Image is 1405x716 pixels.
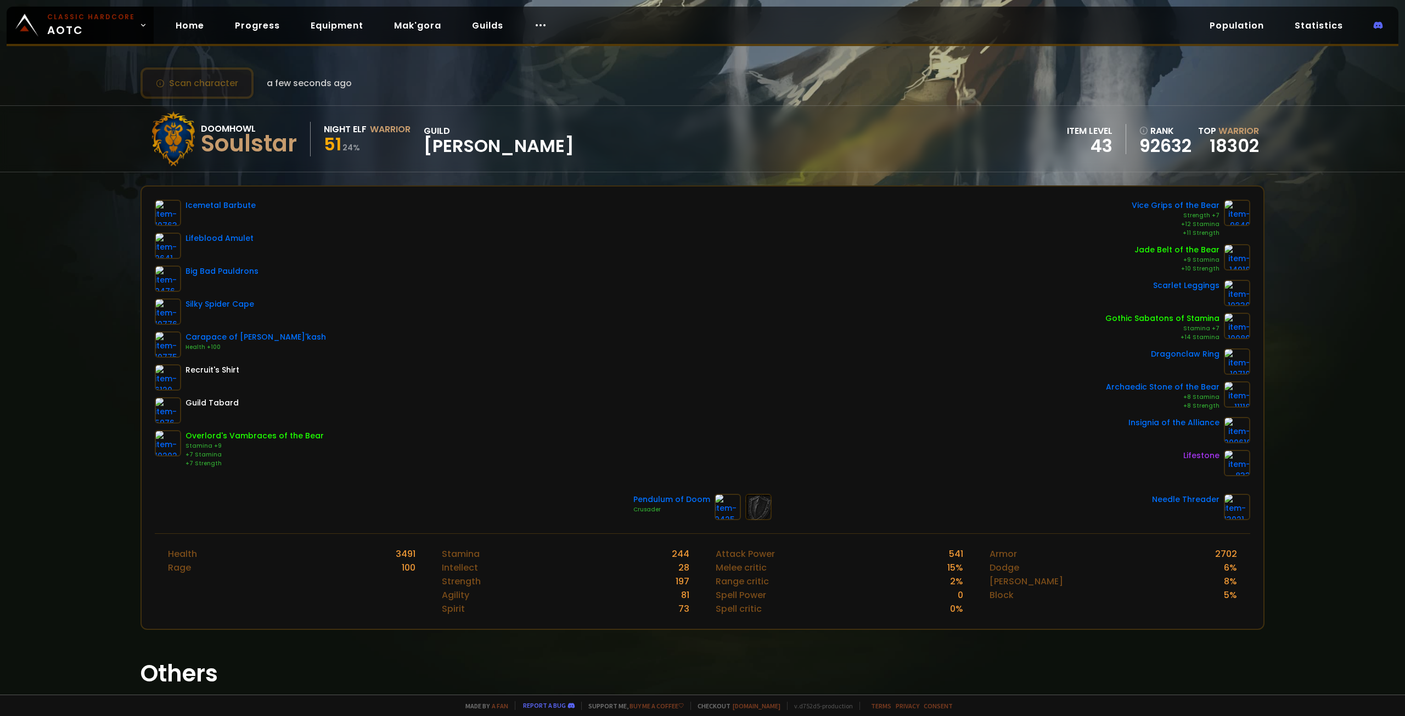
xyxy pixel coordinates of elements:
a: Privacy [896,702,919,710]
div: +7 Strength [186,459,324,468]
a: a fan [492,702,508,710]
div: Big Bad Pauldrons [186,266,258,277]
div: 8 % [1224,574,1237,588]
div: Spell critic [716,602,762,616]
div: +7 Stamina [186,450,324,459]
div: Warrior [370,122,411,136]
img: item-10202 [155,430,181,456]
div: Health +100 [186,343,326,352]
div: 6 % [1224,561,1237,574]
div: Health [168,547,197,561]
div: +9 Stamina [1134,256,1219,264]
a: Equipment [302,14,372,37]
small: 24 % [342,142,360,153]
div: +8 Stamina [1106,393,1219,402]
img: item-11118 [1224,381,1250,408]
a: Report a bug [523,701,566,709]
div: Agility [442,588,469,602]
div: Stamina [442,547,480,561]
div: Rage [168,561,191,574]
div: Silky Spider Cape [186,298,254,310]
div: Lifestone [1183,450,1219,461]
div: Recruit's Shirt [186,364,239,376]
div: Dragonclaw Ring [1151,348,1219,360]
a: Population [1201,14,1273,37]
div: item level [1067,124,1112,138]
div: Range critic [716,574,769,588]
a: Terms [871,702,891,710]
div: [PERSON_NAME] [990,574,1063,588]
div: Insignia of the Alliance [1128,417,1219,429]
div: 73 [678,602,689,616]
div: Pendulum of Doom [633,494,710,505]
div: 0 % [950,602,963,616]
a: Statistics [1286,14,1352,37]
div: 2 % [950,574,963,588]
img: item-6120 [155,364,181,391]
div: 43 [1067,138,1112,154]
span: a few seconds ago [267,76,352,90]
img: item-10776 [155,298,181,325]
div: Crusader [633,505,710,514]
span: Warrior [1218,125,1259,137]
div: Archaedic Stone of the Bear [1106,381,1219,393]
div: Gothic Sabatons of Stamina [1105,313,1219,324]
div: Needle Threader [1152,494,1219,505]
div: Strength +7 [1132,211,1219,220]
a: Classic HardcoreAOTC [7,7,154,44]
div: Stamina +7 [1105,324,1219,333]
span: v. d752d5 - production [787,702,853,710]
div: 244 [672,547,689,561]
div: Doomhowl [201,122,297,136]
img: item-10710 [1224,348,1250,375]
a: [DOMAIN_NAME] [733,702,780,710]
span: 51 [324,132,341,156]
div: rank [1139,124,1192,138]
a: Guilds [463,14,512,37]
img: item-9641 [155,233,181,259]
a: Progress [226,14,289,37]
img: item-9640 [1224,200,1250,226]
img: item-209616 [1224,417,1250,443]
span: Support me, [581,702,684,710]
div: 541 [949,547,963,561]
div: 28 [678,561,689,574]
div: 5 % [1224,588,1237,602]
div: Guild Tabard [186,397,239,409]
a: Consent [924,702,953,710]
div: Carapace of [PERSON_NAME]'kash [186,331,326,343]
div: 197 [676,574,689,588]
div: Attack Power [716,547,775,561]
img: item-833 [1224,450,1250,476]
div: Melee critic [716,561,767,574]
img: item-10330 [1224,280,1250,306]
div: 81 [681,588,689,602]
div: 15 % [947,561,963,574]
img: item-10089 [1224,313,1250,339]
img: item-10775 [155,331,181,358]
a: Mak'gora [385,14,450,37]
img: item-5976 [155,397,181,424]
div: Overlord's Vambraces of the Bear [186,430,324,442]
div: 100 [402,561,415,574]
a: Buy me a coffee [630,702,684,710]
img: item-13021 [1224,494,1250,520]
span: Made by [459,702,508,710]
div: +11 Strength [1132,229,1219,238]
div: +10 Strength [1134,264,1219,273]
img: item-9476 [155,266,181,292]
div: 2702 [1215,547,1237,561]
div: Intellect [442,561,478,574]
div: Spirit [442,602,465,616]
div: Vice Grips of the Bear [1132,200,1219,211]
img: item-9425 [715,494,741,520]
span: AOTC [47,12,135,38]
div: +14 Stamina [1105,333,1219,342]
small: Classic Hardcore [47,12,135,22]
div: Soulstar [201,136,297,152]
div: Jade Belt of the Bear [1134,244,1219,256]
button: Scan character [140,67,254,99]
div: Armor [990,547,1017,561]
div: +12 Stamina [1132,220,1219,229]
span: Checkout [690,702,780,710]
